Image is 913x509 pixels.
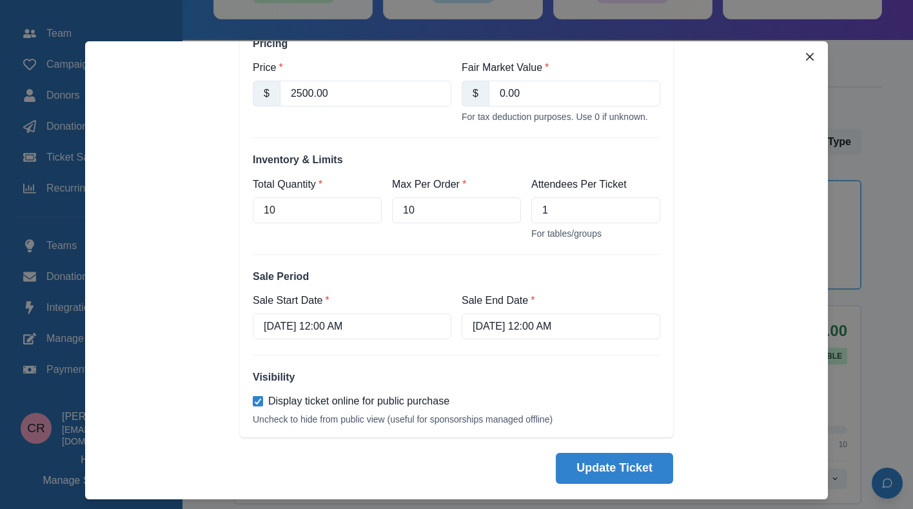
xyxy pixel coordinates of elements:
[392,177,513,192] label: Max Per Order
[462,112,660,122] div: For tax deduction purposes. Use 0 if unknown.
[253,371,660,383] h2: Visibility
[531,228,660,239] div: For tables/groups
[253,414,660,424] div: Uncheck to hide from public view (useful for sponsorships managed offline)
[253,60,444,75] label: Price
[253,293,444,308] label: Sale Start Date
[280,81,451,106] input: 0.00
[556,453,673,484] button: Update Ticket
[531,177,653,192] label: Attendees Per Ticket
[253,197,382,223] input: 100
[253,37,660,50] h2: Pricing
[253,81,280,106] div: $
[392,197,521,223] input: 10
[489,81,660,106] input: 0.00
[462,293,653,308] label: Sale End Date
[462,60,653,75] label: Fair Market Value
[462,81,489,106] div: $
[268,394,449,409] span: Display ticket online for public purchase
[253,270,660,283] h2: Sale Period
[800,46,820,67] button: Close
[531,197,660,223] input: 1
[253,177,374,192] label: Total Quantity
[253,154,660,166] h2: Inventory & Limits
